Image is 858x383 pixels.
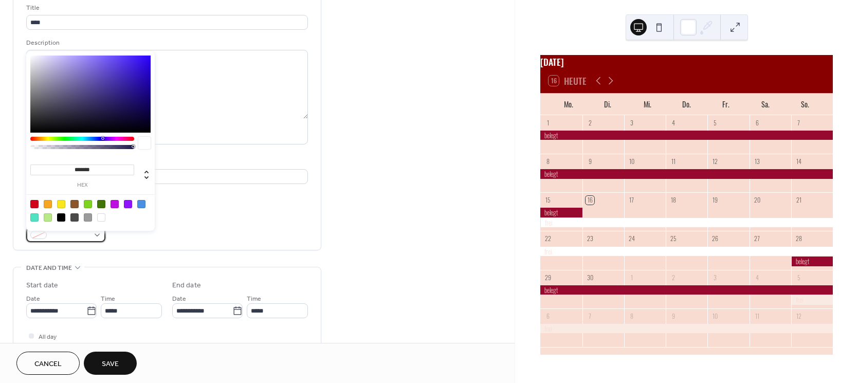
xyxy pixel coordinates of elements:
div: #9B9B9B [84,213,92,222]
div: 23 [586,234,594,243]
span: Date [26,294,40,304]
div: 22 [544,234,553,243]
div: #F8E71C [57,200,65,208]
div: 10 [711,312,720,320]
div: Fr. [706,94,746,115]
div: [DATE] [540,55,833,68]
div: 4 [669,118,678,127]
div: belegt [540,208,582,217]
div: 7 [586,312,594,320]
div: Description [26,38,306,48]
div: frei [540,324,833,333]
span: Save [102,359,119,370]
div: 7 [794,118,803,127]
div: #4A4A4A [70,213,79,222]
div: #000000 [57,213,65,222]
div: Location [26,157,306,168]
div: 2 [586,118,594,127]
div: #8B572A [70,200,79,208]
div: 15 [544,196,553,205]
div: belegt [540,169,833,178]
div: 12 [794,312,803,320]
div: 6 [753,118,761,127]
div: 26 [711,234,720,243]
div: 29 [544,273,553,282]
div: 13 [753,157,761,166]
div: 1 [627,273,636,282]
div: #417505 [97,200,105,208]
div: Di. [588,94,628,115]
span: Show date only [39,342,81,353]
div: 2 [669,273,678,282]
span: Date and time [26,263,72,273]
div: 4 [753,273,761,282]
div: 16 [586,196,594,205]
div: frei [791,295,833,304]
div: 10 [627,157,636,166]
div: frei [540,247,833,256]
div: 5 [794,273,803,282]
div: #BD10E0 [111,200,119,208]
div: 8 [544,157,553,166]
span: Time [101,294,115,304]
div: Do. [667,94,706,115]
div: #50E3C2 [30,213,39,222]
span: Date [172,294,186,304]
div: #F5A623 [44,200,52,208]
div: 5 [711,118,720,127]
div: belegt [791,257,833,266]
div: 28 [794,234,803,243]
div: 1 [544,118,553,127]
div: Mo. [549,94,588,115]
div: 3 [627,118,636,127]
div: 25 [669,234,678,243]
div: So. [785,94,825,115]
div: #4A90E2 [137,200,145,208]
div: belegt [540,285,833,295]
div: 17 [627,196,636,205]
div: 30 [586,273,594,282]
div: 9 [669,312,678,320]
div: 6 [544,312,553,320]
div: #D0021B [30,200,39,208]
div: #B8E986 [44,213,52,222]
div: 24 [627,234,636,243]
div: belegt [540,131,833,140]
span: All day [39,332,57,342]
div: 11 [669,157,678,166]
div: 12 [711,157,720,166]
div: 14 [794,157,803,166]
div: Start date [26,280,58,291]
span: Cancel [34,359,62,370]
div: Mi. [628,94,667,115]
div: 20 [753,196,761,205]
div: 8 [627,312,636,320]
div: Title [26,3,306,13]
div: Sa. [746,94,786,115]
div: 18 [669,196,678,205]
div: 11 [753,312,761,320]
button: Save [84,352,137,375]
div: 27 [753,234,761,243]
div: 3 [711,273,720,282]
div: End date [172,280,201,291]
label: hex [30,183,134,188]
button: Cancel [16,352,80,375]
span: Time [247,294,261,304]
div: 19 [711,196,720,205]
div: 9 [586,157,594,166]
div: #FFFFFF [97,213,105,222]
div: frei [540,218,833,227]
div: #7ED321 [84,200,92,208]
div: #9013FE [124,200,132,208]
div: 21 [794,196,803,205]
